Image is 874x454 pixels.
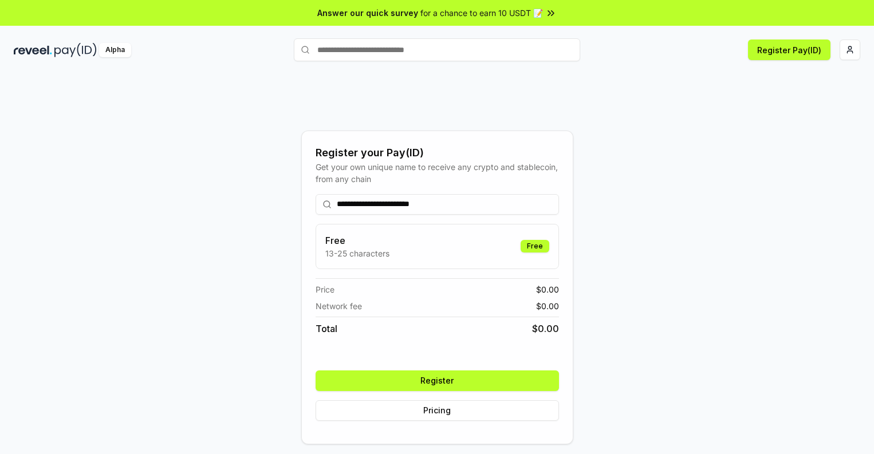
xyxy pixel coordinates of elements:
[316,322,337,335] span: Total
[14,43,52,57] img: reveel_dark
[316,370,559,391] button: Register
[316,161,559,185] div: Get your own unique name to receive any crypto and stablecoin, from any chain
[316,400,559,421] button: Pricing
[99,43,131,57] div: Alpha
[316,283,334,295] span: Price
[316,145,559,161] div: Register your Pay(ID)
[748,40,830,60] button: Register Pay(ID)
[317,7,418,19] span: Answer our quick survey
[316,300,362,312] span: Network fee
[325,247,389,259] p: 13-25 characters
[532,322,559,335] span: $ 0.00
[536,283,559,295] span: $ 0.00
[536,300,559,312] span: $ 0.00
[420,7,543,19] span: for a chance to earn 10 USDT 📝
[521,240,549,252] div: Free
[54,43,97,57] img: pay_id
[325,234,389,247] h3: Free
